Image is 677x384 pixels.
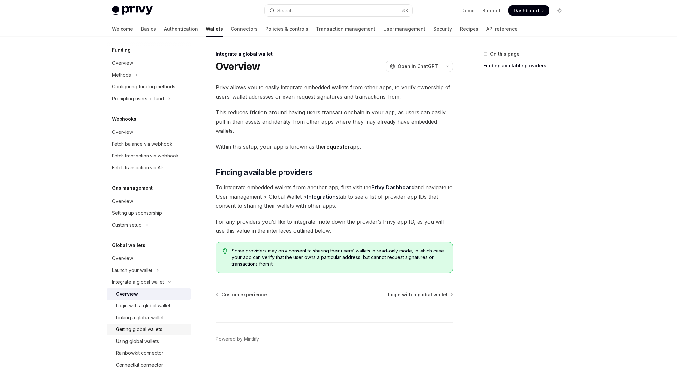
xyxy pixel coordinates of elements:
[514,7,539,14] span: Dashboard
[486,21,518,37] a: API reference
[216,183,453,210] span: To integrate embedded wallets from another app, first visit the and navigate to User management >...
[112,209,162,217] div: Setting up sponsorship
[116,302,170,310] div: Login with a global wallet
[164,21,198,37] a: Authentication
[112,254,133,262] div: Overview
[216,167,312,178] span: Finding available providers
[112,128,133,136] div: Overview
[107,264,191,276] button: Toggle Launch your wallet section
[265,5,412,16] button: Open search
[112,115,136,123] h5: Webhooks
[398,63,438,70] span: Open in ChatGPT
[206,21,223,37] a: Wallets
[116,314,164,322] div: Linking a global wallet
[107,57,191,69] a: Overview
[216,336,259,342] a: Powered by Mintlify
[223,248,227,254] svg: Tip
[216,108,453,135] span: This reduces friction around having users transact onchain in your app, as users can easily pull ...
[231,21,257,37] a: Connectors
[383,21,425,37] a: User management
[107,69,191,81] button: Toggle Methods section
[107,252,191,264] a: Overview
[388,291,447,298] span: Login with a global wallet
[116,325,162,333] div: Getting global wallets
[112,21,133,37] a: Welcome
[107,126,191,138] a: Overview
[371,184,415,191] a: Privy Dashboard
[107,162,191,174] a: Fetch transaction via API
[107,324,191,335] a: Getting global wallets
[112,83,175,91] div: Configuring funding methods
[482,7,501,14] a: Support
[490,50,520,58] span: On this page
[112,71,131,79] div: Methods
[461,7,474,14] a: Demo
[216,60,260,72] h1: Overview
[216,217,453,235] span: For any providers you’d like to integrate, note down the provider’s Privy app ID, as you will use...
[216,291,267,298] a: Custom experience
[116,349,163,357] div: Rainbowkit connector
[388,291,452,298] a: Login with a global wallet
[107,312,191,324] a: Linking a global wallet
[112,221,142,229] div: Custom setup
[107,195,191,207] a: Overview
[112,152,178,160] div: Fetch transaction via webhook
[107,207,191,219] a: Setting up sponsorship
[508,5,549,16] a: Dashboard
[112,197,133,205] div: Overview
[386,61,442,72] button: Open in ChatGPT
[265,21,308,37] a: Policies & controls
[107,276,191,288] button: Toggle Integrate a global wallet section
[401,8,408,13] span: ⌘ K
[277,7,296,14] div: Search...
[112,46,131,54] h5: Funding
[107,359,191,371] a: Connectkit connector
[107,288,191,300] a: Overview
[107,93,191,105] button: Toggle Prompting users to fund section
[112,140,172,148] div: Fetch balance via webhook
[116,337,159,345] div: Using global wallets
[216,83,453,101] span: Privy allows you to easily integrate embedded wallets from other apps, to verify ownership of use...
[324,143,350,150] strong: requester
[216,51,453,57] div: Integrate a global wallet
[112,6,153,15] img: light logo
[307,193,338,200] a: Integrations
[483,60,570,71] a: Finding available providers
[107,347,191,359] a: Rainbowkit connector
[112,95,164,103] div: Prompting users to fund
[107,150,191,162] a: Fetch transaction via webhook
[116,290,138,298] div: Overview
[116,361,163,369] div: Connectkit connector
[112,241,145,249] h5: Global wallets
[112,266,152,274] div: Launch your wallet
[107,300,191,312] a: Login with a global wallet
[112,164,165,172] div: Fetch transaction via API
[112,184,153,192] h5: Gas management
[316,21,375,37] a: Transaction management
[555,5,565,16] button: Toggle dark mode
[141,21,156,37] a: Basics
[221,291,267,298] span: Custom experience
[460,21,478,37] a: Recipes
[232,248,446,267] span: Some providers may only consent to sharing their users’ wallets in read-only mode, in which case ...
[107,335,191,347] a: Using global wallets
[107,81,191,93] a: Configuring funding methods
[107,138,191,150] a: Fetch balance via webhook
[112,59,133,67] div: Overview
[433,21,452,37] a: Security
[112,278,164,286] div: Integrate a global wallet
[216,142,453,151] span: Within this setup, your app is known as the app.
[107,219,191,231] button: Toggle Custom setup section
